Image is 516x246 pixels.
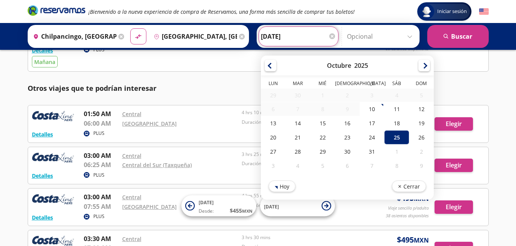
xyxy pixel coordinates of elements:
[335,130,359,144] div: 23-Oct-25
[335,116,359,130] div: 16-Oct-25
[354,61,368,70] div: 2025
[261,102,285,116] div: 06-Oct-25
[261,144,285,159] div: 27-Oct-25
[335,144,359,159] div: 30-Oct-25
[261,130,285,144] div: 20-Oct-25
[242,151,358,158] p: 3 hrs 25 mins
[310,159,335,173] div: 05-Nov-25
[360,80,384,89] th: Viernes
[242,192,358,199] p: 4 hrs 55 mins
[285,130,310,144] div: 21-Oct-25
[414,236,429,244] small: MXN
[335,102,359,116] div: 09-Oct-25
[310,89,335,102] div: 01-Oct-25
[261,159,285,173] div: 03-Nov-25
[230,207,252,215] span: $ 455
[347,27,416,46] input: Opcional
[409,116,433,130] div: 19-Oct-25
[84,109,118,118] p: 01:50 AM
[122,110,141,118] a: Central
[384,89,409,102] div: 04-Oct-25
[122,235,141,243] a: Central
[242,109,358,116] p: 4 hrs 10 mins
[264,203,279,210] span: [DATE]
[285,89,310,102] div: 30-Sep-25
[93,213,105,220] p: PLUS
[397,234,429,246] span: $ 495
[310,80,335,89] th: Miércoles
[84,119,118,128] p: 06:00 AM
[285,102,310,116] div: 07-Oct-25
[261,116,285,130] div: 13-Oct-25
[285,116,310,130] div: 14-Oct-25
[285,159,310,173] div: 04-Nov-25
[122,161,192,169] a: Central del Sur (Taxqueña)
[34,58,55,66] span: Mañana
[335,159,359,173] div: 06-Nov-25
[32,109,74,125] img: RESERVAMOS
[435,117,473,131] button: Elegir
[409,89,433,102] div: 05-Oct-25
[261,89,285,102] div: 29-Sep-25
[285,144,310,159] div: 28-Oct-25
[32,130,53,138] button: Detalles
[360,159,384,173] div: 07-Nov-25
[261,27,336,46] input: Elegir Fecha
[327,61,351,70] div: Octubre
[122,203,177,210] a: [GEOGRAPHIC_DATA]
[151,27,237,46] input: Buscar Destino
[84,160,118,169] p: 06:25 AM
[84,202,118,211] p: 07:55 AM
[427,25,489,48] button: Buscar
[32,151,74,166] img: RESERVAMOS
[122,120,177,127] a: [GEOGRAPHIC_DATA]
[285,80,310,89] th: Martes
[242,160,358,167] p: Duración
[409,144,433,159] div: 02-Nov-25
[199,208,214,215] span: Desde:
[435,159,473,172] button: Elegir
[28,83,489,93] p: Otros viajes que te podrían interesar
[181,195,256,216] button: [DATE]Desde:$455MXN
[199,199,214,206] span: [DATE]
[310,116,335,130] div: 15-Oct-25
[84,234,118,243] p: 03:30 AM
[32,46,53,54] button: Detalles
[122,194,141,201] a: Central
[32,213,53,221] button: Detalles
[242,208,252,214] small: MXN
[360,130,384,144] div: 24-Oct-25
[30,27,116,46] input: Buscar Origen
[409,102,433,116] div: 12-Oct-25
[32,172,53,180] button: Detalles
[93,172,105,179] p: PLUS
[310,130,335,144] div: 22-Oct-25
[84,151,118,160] p: 03:00 AM
[84,192,118,202] p: 03:00 AM
[392,180,426,192] button: Cerrar
[335,80,359,89] th: Jueves
[360,116,384,130] div: 17-Oct-25
[384,80,409,89] th: Sábado
[32,192,74,208] img: RESERVAMOS
[88,8,355,15] em: ¡Bienvenido a la nueva experiencia de compra de Reservamos, una forma más sencilla de comprar tus...
[384,116,409,130] div: 18-Oct-25
[384,159,409,173] div: 08-Nov-25
[242,234,358,241] p: 3 hrs 30 mins
[386,213,429,219] p: 38 asientos disponibles
[260,195,335,216] button: [DATE]
[434,8,470,15] span: Iniciar sesión
[409,80,433,89] th: Domingo
[310,144,335,159] div: 29-Oct-25
[335,89,359,102] div: 02-Oct-25
[269,180,295,192] button: Hoy
[360,144,384,159] div: 31-Oct-25
[122,152,141,159] a: Central
[360,102,384,116] div: 10-Oct-25
[384,144,409,159] div: 01-Nov-25
[388,205,429,212] p: Viaje sencillo p/adulto
[310,102,335,116] div: 08-Oct-25
[93,130,105,137] p: PLUS
[242,119,358,126] p: Duración
[28,5,85,16] i: Brand Logo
